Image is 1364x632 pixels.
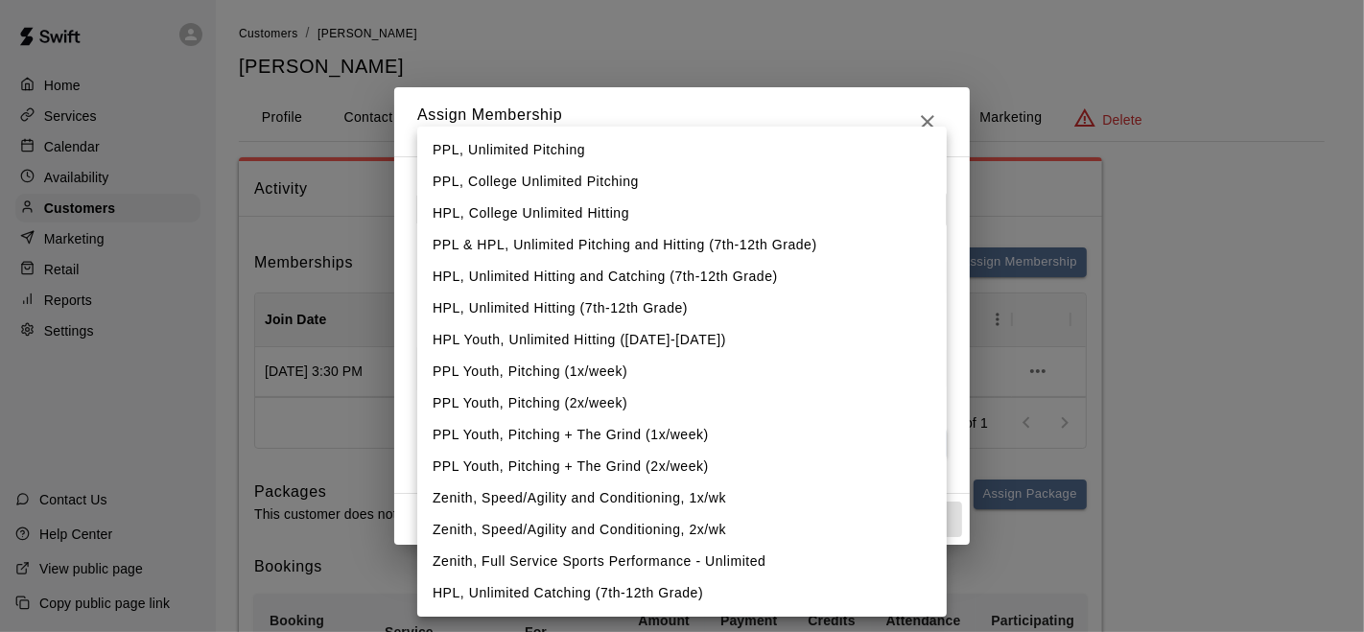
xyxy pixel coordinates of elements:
[417,546,947,577] li: Zenith, Full Service Sports Performance - Unlimited
[417,198,947,229] li: HPL, College Unlimited Hitting
[417,261,947,293] li: HPL, Unlimited Hitting and Catching (7th-12th Grade)
[417,514,947,546] li: Zenith, Speed/Agility and Conditioning, 2x/wk
[417,356,947,387] li: PPL Youth, Pitching (1x/week)
[417,229,947,261] li: PPL & HPL, Unlimited Pitching and Hitting (7th-12th Grade)
[417,387,947,419] li: PPL Youth, Pitching (2x/week)
[417,577,947,609] li: HPL, Unlimited Catching (7th-12th Grade)
[417,451,947,482] li: PPL Youth, Pitching + The Grind (2x/week)
[417,482,947,514] li: Zenith, Speed/Agility and Conditioning, 1x/wk
[417,134,947,166] li: PPL, Unlimited Pitching
[417,293,947,324] li: HPL, Unlimited Hitting (7th-12th Grade)
[417,419,947,451] li: PPL Youth, Pitching + The Grind (1x/week)
[417,324,947,356] li: HPL Youth, Unlimited Hitting ([DATE]-[DATE])
[417,166,947,198] li: PPL, College Unlimited Pitching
